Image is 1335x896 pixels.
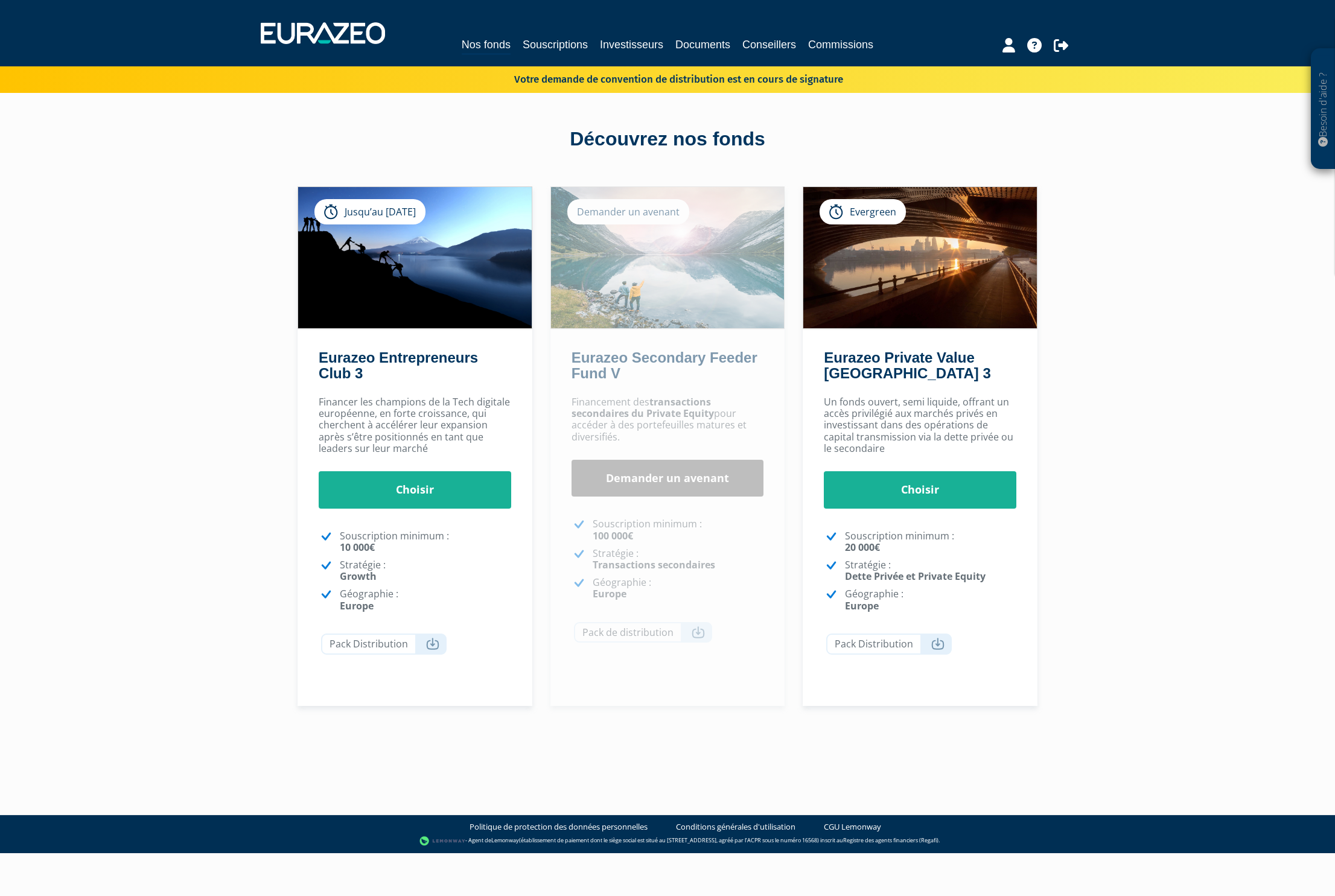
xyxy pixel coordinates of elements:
[808,36,873,53] a: Commissions
[479,69,843,87] p: Votre demande de convention de distribution est en cours de signature
[314,199,425,224] div: Jusqu’au [DATE]
[462,36,511,55] a: Nos fonds
[340,530,511,553] p: Souscription minimum :
[593,577,764,600] p: Géographie :
[319,349,478,381] a: Eurazeo Entrepreneurs Club 3
[340,588,511,611] p: Géographie :
[593,518,764,541] p: Souscription minimum :
[845,559,1016,582] p: Stratégie :
[600,36,663,53] a: Investisseurs
[321,634,447,655] a: Pack Distribution
[572,460,764,497] a: Demander un avenant
[574,622,712,643] a: Pack de distribution
[803,187,1037,328] img: Eurazeo Private Value Europe 3
[340,599,374,612] strong: Europe
[593,548,764,571] p: Stratégie :
[340,559,511,582] p: Stratégie :
[845,541,880,554] strong: 20 000€
[12,835,1323,847] div: - Agent de (établissement de paiement dont le siège social est situé au [STREET_ADDRESS], agréé p...
[820,199,906,224] div: Evergreen
[824,471,1016,509] a: Choisir
[593,587,626,600] strong: Europe
[491,836,519,844] a: Lemonway
[340,541,375,554] strong: 10 000€
[845,570,986,583] strong: Dette Privée et Private Equity
[593,558,715,571] strong: Transactions secondaires
[419,835,466,847] img: logo-lemonway.png
[826,634,952,655] a: Pack Distribution
[824,349,990,381] a: Eurazeo Private Value [GEOGRAPHIC_DATA] 3
[572,349,757,381] a: Eurazeo Secondary Feeder Fund V
[523,36,588,53] a: Souscriptions
[298,187,532,328] img: Eurazeo Entrepreneurs Club 3
[323,126,1012,153] div: Découvrez nos fonds
[824,396,1016,454] p: Un fonds ouvert, semi liquide, offrant un accès privilégié aux marchés privés en investissant dan...
[845,588,1016,611] p: Géographie :
[742,36,796,53] a: Conseillers
[319,471,511,509] a: Choisir
[567,199,689,224] div: Demander un avenant
[470,821,648,833] a: Politique de protection des données personnelles
[843,836,938,844] a: Registre des agents financiers (Regafi)
[845,530,1016,553] p: Souscription minimum :
[845,599,879,612] strong: Europe
[676,821,795,833] a: Conditions générales d'utilisation
[572,396,764,443] p: Financement des pour accéder à des portefeuilles matures et diversifiés.
[340,570,377,583] strong: Growth
[572,395,714,420] strong: transactions secondaires du Private Equity
[1316,55,1330,164] p: Besoin d'aide ?
[593,529,633,542] strong: 100 000€
[824,821,881,833] a: CGU Lemonway
[551,187,785,328] img: Eurazeo Secondary Feeder Fund V
[675,36,730,53] a: Documents
[261,22,385,44] img: 1732889491-logotype_eurazeo_blanc_rvb.png
[319,396,511,454] p: Financer les champions de la Tech digitale européenne, en forte croissance, qui cherchent à accél...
